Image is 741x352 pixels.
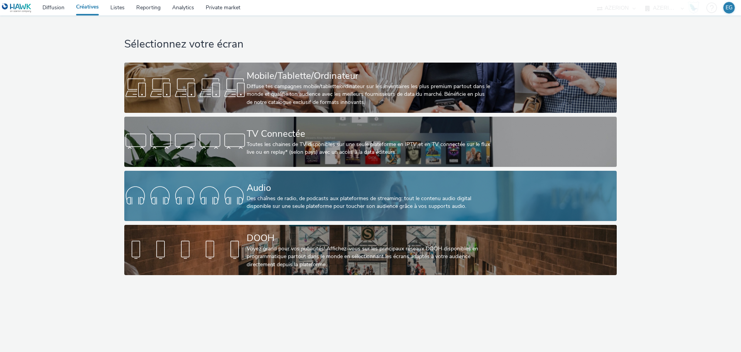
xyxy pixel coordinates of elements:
[688,2,699,14] img: Hawk Academy
[247,245,491,269] div: Voyez grand pour vos publicités! Affichez-vous sur les principaux réseaux DOOH disponibles en pro...
[726,2,733,14] div: EG
[247,195,491,211] div: Des chaînes de radio, de podcasts aux plateformes de streaming: tout le contenu audio digital dis...
[247,127,491,141] div: TV Connectée
[247,141,491,156] div: Toutes les chaines de TV disponibles sur une seule plateforme en IPTV et en TV connectée sur le f...
[124,117,616,167] a: TV ConnectéeToutes les chaines de TV disponibles sur une seule plateforme en IPTV et en TV connec...
[124,37,616,52] h1: Sélectionnez votre écran
[247,83,491,106] div: Diffuse tes campagnes mobile/tablette/ordinateur sur les inventaires les plus premium partout dan...
[247,231,491,245] div: DOOH
[247,181,491,195] div: Audio
[688,2,702,14] a: Hawk Academy
[124,171,616,221] a: AudioDes chaînes de radio, de podcasts aux plateformes de streaming: tout le contenu audio digita...
[124,225,616,275] a: DOOHVoyez grand pour vos publicités! Affichez-vous sur les principaux réseaux DOOH disponibles en...
[2,3,32,13] img: undefined Logo
[124,63,616,113] a: Mobile/Tablette/OrdinateurDiffuse tes campagnes mobile/tablette/ordinateur sur les inventaires le...
[247,69,491,83] div: Mobile/Tablette/Ordinateur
